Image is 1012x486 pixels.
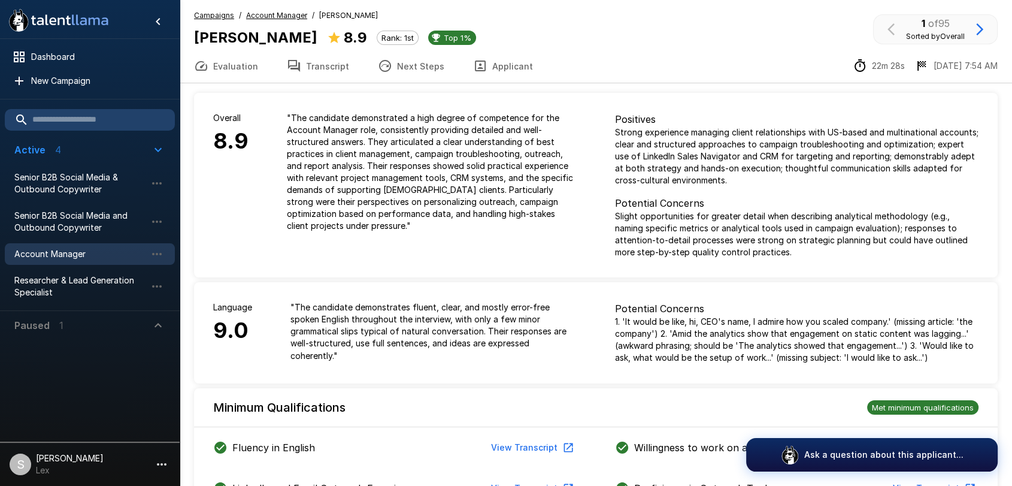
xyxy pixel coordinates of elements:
[634,440,808,455] p: Willingness to work on a US schedule
[239,10,241,22] span: /
[780,445,799,464] img: logo_glasses@2x.png
[928,17,950,29] span: of 95
[344,29,367,46] b: 8.9
[486,437,577,459] button: View Transcript
[194,29,317,46] b: [PERSON_NAME]
[290,301,577,361] p: " The candidate demonstrates fluent, clear, and mostly error-free spoken English throughout the i...
[377,33,418,43] span: Rank: 1st
[867,403,978,412] span: Met minimum qualifications
[287,112,577,232] p: " The candidate demonstrated a high degree of competence for the Account Manager role, consistent...
[804,449,963,461] p: Ask a question about this applicant...
[363,49,459,83] button: Next Steps
[906,32,965,41] span: Sorted by Overall
[194,11,234,20] u: Campaigns
[615,196,978,210] p: Potential Concerns
[272,49,363,83] button: Transcript
[246,11,307,20] u: Account Manager
[232,440,315,455] p: Fluency in English
[615,316,978,364] p: 1. 'It would be like, hi, CEO's name, I admire how you scaled company.' (missing article: 'the co...
[213,313,252,348] h6: 9.0
[934,60,998,72] p: [DATE] 7:54 AM
[853,59,905,73] div: The time between starting and completing the interview
[319,10,378,22] span: [PERSON_NAME]
[213,112,249,124] p: Overall
[213,398,346,417] h6: Minimum Qualifications
[872,60,905,72] p: 22m 28s
[615,112,978,126] p: Positives
[180,49,272,83] button: Evaluation
[888,437,978,459] button: View Transcript
[459,49,547,83] button: Applicant
[439,33,476,43] span: Top 1%
[914,59,998,73] div: The date and time when the interview was completed
[746,438,998,472] button: Ask a question about this applicant...
[213,124,249,159] h6: 8.9
[615,301,978,316] p: Potential Concerns
[922,17,925,29] b: 1
[615,126,978,186] p: Strong experience managing client relationships with US-based and multinational accounts; clear a...
[213,301,252,313] p: Language
[312,10,314,22] span: /
[615,210,978,258] p: Slight opportunities for greater detail when describing analytical methodology (e.g., naming spec...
